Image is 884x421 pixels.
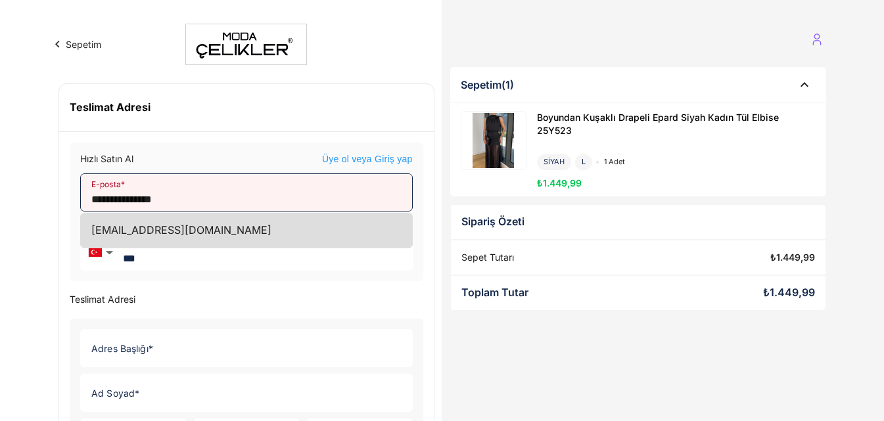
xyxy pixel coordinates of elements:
div: L [575,154,592,169]
div: Sepet Tutarı [461,252,514,263]
div: SİYAH [537,154,571,169]
div: Country Code Selector [81,234,118,270]
h2: Teslimat Adresi [70,101,151,114]
span: ₺1.449,99 [537,177,582,188]
div: ₺1.449,99 [763,286,815,299]
span: Boyundan Kuşaklı Drapeli Epard Siyah Kadın Tül Elbise 25Y523 [537,112,779,136]
img: Boyundan Kuşaklı Drapeli Epard Siyah Kadın Tül Elbise 25Y523 [463,113,524,168]
div: ₺1.449,99 [770,252,815,263]
a: Üye ol veya Giriş yap [322,153,413,166]
div: Sipariş Özeti [461,215,815,228]
button: Sepetim [51,37,101,51]
div: Hızlı Satın Al [80,154,133,165]
span: (1) [501,78,514,91]
span: ▼ [105,250,114,255]
div: Toplam Tutar [461,286,528,299]
div: Sepetim [461,79,514,91]
p: Teslimat Adresi [70,294,423,305]
div: 1 adet [596,158,625,166]
div: [EMAIL_ADDRESS][DOMAIN_NAME] [81,213,412,248]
